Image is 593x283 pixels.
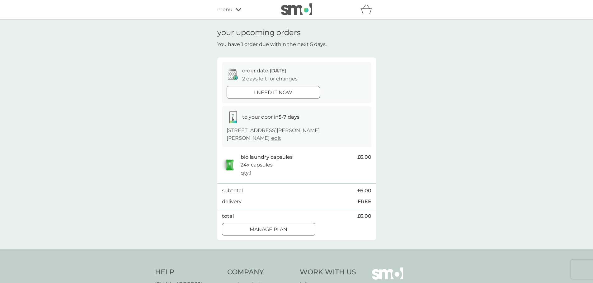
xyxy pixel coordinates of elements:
p: delivery [222,198,242,206]
a: edit [271,135,281,141]
span: £6.00 [357,187,371,195]
p: qty : 1 [241,169,252,177]
span: £6.00 [357,212,371,220]
p: FREE [358,198,371,206]
p: total [222,212,234,220]
p: 2 days left for changes [242,75,298,83]
p: 24x capsules [241,161,273,169]
p: Manage plan [250,226,287,234]
button: Manage plan [222,223,315,235]
p: i need it now [254,89,292,97]
span: to your door in [242,114,299,120]
h4: Company [227,267,294,277]
span: £6.00 [357,153,371,161]
p: You have 1 order due within the next 5 days. [217,40,327,48]
p: order date [242,67,286,75]
span: [DATE] [270,68,286,74]
img: smol [281,3,312,15]
button: i need it now [227,86,320,98]
h1: your upcoming orders [217,28,301,37]
h4: Help [155,267,221,277]
p: [STREET_ADDRESS][PERSON_NAME][PERSON_NAME] [227,126,367,142]
p: subtotal [222,187,243,195]
p: bio laundry capsules [241,153,293,161]
span: menu [217,6,233,14]
div: basket [360,3,376,16]
h4: Work With Us [300,267,356,277]
strong: 5-7 days [279,114,299,120]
